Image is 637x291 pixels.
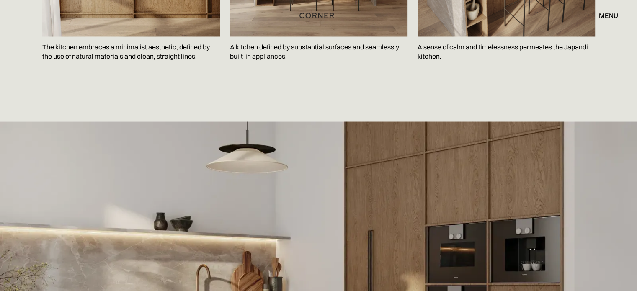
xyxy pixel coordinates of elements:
[591,8,618,23] div: menu
[599,12,618,19] div: menu
[42,36,220,67] p: The kitchen embraces a minimalist aesthetic, defined by the use of natural materials and clean, s...
[418,36,595,67] p: A sense of calm and timelessness permeates the Japandi kitchen.
[297,10,340,21] a: home
[230,36,407,67] p: A kitchen defined by substantial surfaces and seamlessly built-in appliances.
